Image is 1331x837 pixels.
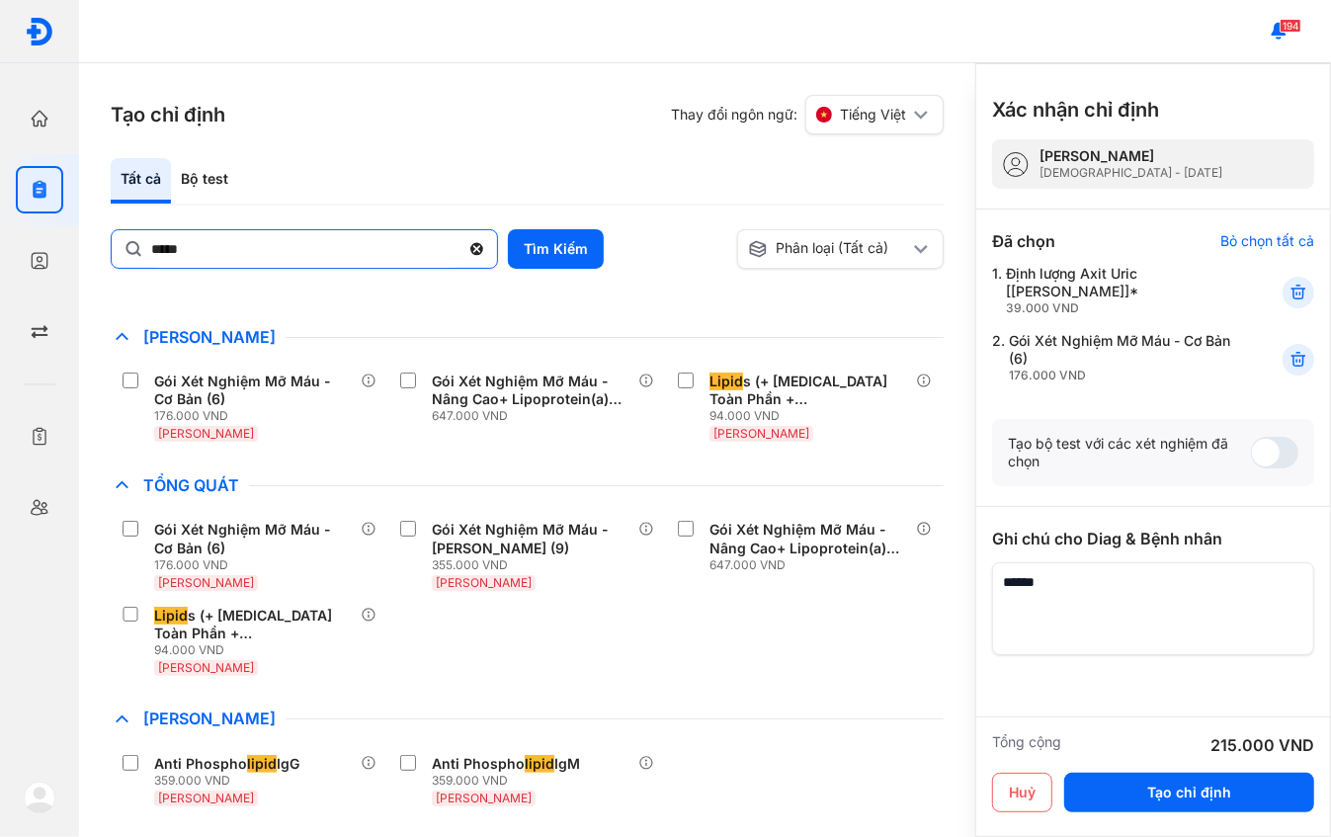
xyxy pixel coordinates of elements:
[709,408,916,424] div: 94.000 VND
[992,773,1052,812] button: Huỷ
[436,575,532,590] span: [PERSON_NAME]
[432,408,638,424] div: 647.000 VND
[992,96,1159,124] h3: Xác nhận chỉ định
[748,239,909,259] div: Phân loại (Tất cả)
[158,575,254,590] span: [PERSON_NAME]
[154,773,307,789] div: 359.000 VND
[671,95,944,134] div: Thay đổi ngôn ngữ:
[840,106,906,124] span: Tiếng Việt
[432,773,588,789] div: 359.000 VND
[992,527,1314,550] div: Ghi chú cho Diag & Bệnh nhân
[171,158,238,204] div: Bộ test
[133,709,286,728] span: [PERSON_NAME]
[154,521,353,556] div: Gói Xét Nghiệm Mỡ Máu - Cơ Bản (6)
[154,557,361,573] div: 176.000 VND
[1009,332,1234,383] div: Gói Xét Nghiệm Mỡ Máu - Cơ Bản (6)
[1040,165,1222,181] div: [DEMOGRAPHIC_DATA] - [DATE]
[508,229,604,269] button: Tìm Kiếm
[1006,265,1234,316] div: Định lượng Axit Uric [[PERSON_NAME]]*
[154,607,188,625] span: Lipid
[1210,733,1314,757] div: 215.000 VND
[1009,368,1234,383] div: 176.000 VND
[247,755,277,773] span: lipid
[709,557,916,573] div: 647.000 VND
[1006,300,1234,316] div: 39.000 VND
[158,660,254,675] span: [PERSON_NAME]
[158,791,254,805] span: [PERSON_NAME]
[709,373,908,408] div: s (+ [MEDICAL_DATA] Toàn Phần + [MEDICAL_DATA])
[1220,232,1314,250] div: Bỏ chọn tất cả
[25,17,54,46] img: logo
[158,426,254,441] span: [PERSON_NAME]
[154,408,361,424] div: 176.000 VND
[111,158,171,204] div: Tất cả
[111,101,225,128] h3: Tạo chỉ định
[709,521,908,556] div: Gói Xét Nghiệm Mỡ Máu - Nâng Cao+ Lipoprotein(a) (10)
[1064,773,1314,812] button: Tạo chỉ định
[432,521,630,556] div: Gói Xét Nghiệm Mỡ Máu - [PERSON_NAME] (9)
[24,782,55,813] img: logo
[154,373,353,408] div: Gói Xét Nghiệm Mỡ Máu - Cơ Bản (6)
[713,426,809,441] span: [PERSON_NAME]
[154,607,353,642] div: s (+ [MEDICAL_DATA] Toàn Phần + [MEDICAL_DATA])
[1008,435,1251,470] div: Tạo bộ test với các xét nghiệm đã chọn
[1040,147,1222,165] div: [PERSON_NAME]
[432,755,580,773] div: Anti Phospho IgM
[992,733,1061,757] div: Tổng cộng
[154,642,361,658] div: 94.000 VND
[133,327,286,347] span: [PERSON_NAME]
[709,373,743,390] span: Lipid
[1280,19,1301,33] span: 194
[133,475,249,495] span: Tổng Quát
[992,265,1234,316] div: 1.
[992,332,1234,383] div: 2.
[436,791,532,805] span: [PERSON_NAME]
[432,373,630,408] div: Gói Xét Nghiệm Mỡ Máu - Nâng Cao+ Lipoprotein(a) (10)
[525,755,554,773] span: lipid
[992,229,1055,253] div: Đã chọn
[154,755,299,773] div: Anti Phospho IgG
[432,557,638,573] div: 355.000 VND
